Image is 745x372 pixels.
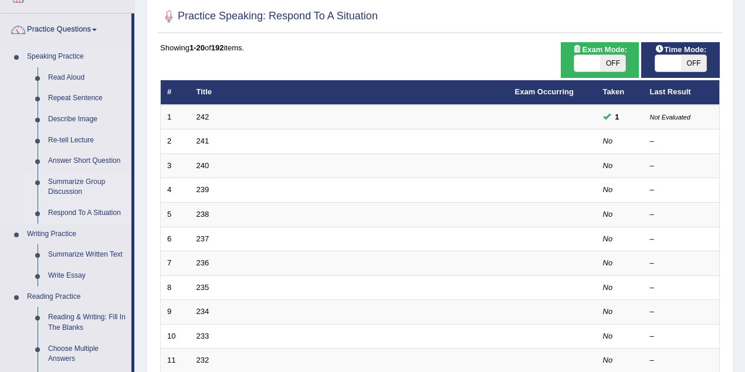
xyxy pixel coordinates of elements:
a: Summarize Group Discussion [43,172,131,203]
span: Time Mode: [650,43,711,56]
a: Answer Short Question [43,151,131,172]
em: No [603,161,613,170]
a: Speaking Practice [22,46,131,67]
th: Taken [597,80,644,105]
div: – [650,355,713,366]
td: 9 [161,300,190,325]
th: Last Result [644,80,720,105]
b: 192 [211,43,224,52]
a: Exam Occurring [515,87,574,96]
td: 1 [161,105,190,129]
div: – [650,136,713,147]
a: 236 [197,258,209,267]
a: 232 [197,356,209,364]
a: 239 [197,185,209,194]
a: Reading Practice [22,286,131,308]
em: No [603,356,613,364]
div: – [650,331,713,342]
b: 1-20 [189,43,205,52]
div: Show exams occurring in exams [561,42,639,78]
td: 10 [161,324,190,349]
span: You can still take this question [611,111,624,123]
a: 235 [197,283,209,292]
a: 240 [197,161,209,170]
td: 2 [161,129,190,154]
a: 237 [197,234,209,243]
small: Not Evaluated [650,114,690,121]
em: No [603,332,613,340]
em: No [603,185,613,194]
em: No [603,258,613,267]
th: # [161,80,190,105]
a: Summarize Written Text [43,244,131,265]
a: Reading & Writing: Fill In The Blanks [43,307,131,338]
a: 233 [197,332,209,340]
div: – [650,234,713,245]
div: – [650,209,713,220]
td: 8 [161,275,190,300]
td: 7 [161,251,190,276]
a: Re-tell Lecture [43,130,131,151]
span: OFF [681,55,707,71]
span: Exam Mode: [568,43,631,56]
span: OFF [600,55,626,71]
div: – [650,185,713,196]
th: Title [190,80,509,105]
a: Repeat Sentence [43,88,131,109]
em: No [603,136,613,145]
a: Choose Multiple Answers [43,339,131,370]
a: Respond To A Situation [43,203,131,224]
div: – [650,306,713,318]
div: Showing of items. [160,42,720,53]
a: 234 [197,307,209,316]
div: – [650,282,713,293]
a: 242 [197,112,209,121]
a: Write Essay [43,265,131,286]
a: Describe Image [43,109,131,130]
a: Writing Practice [22,224,131,245]
td: 4 [161,178,190,203]
h2: Practice Speaking: Respond To A Situation [160,8,378,25]
a: 241 [197,136,209,145]
em: No [603,283,613,292]
td: 6 [161,227,190,251]
a: Read Aloud [43,67,131,88]
td: 5 [161,203,190,227]
em: No [603,210,613,219]
a: Practice Questions [1,13,131,43]
div: – [650,161,713,172]
a: 238 [197,210,209,219]
div: – [650,258,713,269]
em: No [603,307,613,316]
em: No [603,234,613,243]
td: 3 [161,153,190,178]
